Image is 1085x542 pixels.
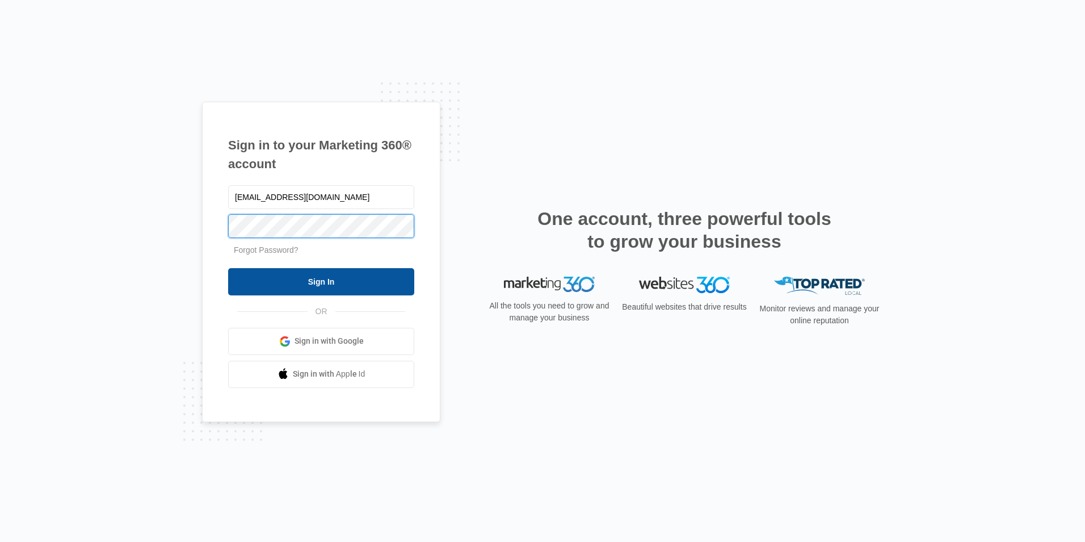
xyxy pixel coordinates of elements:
a: Sign in with Google [228,328,414,355]
h1: Sign in to your Marketing 360® account [228,136,414,173]
img: Top Rated Local [774,277,865,295]
p: Beautiful websites that drive results [621,301,748,313]
span: Sign in with Apple Id [293,368,365,380]
p: Monitor reviews and manage your online reputation [756,303,883,327]
img: Websites 360 [639,277,730,293]
input: Email [228,185,414,209]
h2: One account, three powerful tools to grow your business [534,207,835,253]
p: All the tools you need to grow and manage your business [486,300,613,324]
a: Forgot Password? [234,245,298,255]
span: Sign in with Google [295,335,364,347]
span: OR [308,306,335,318]
a: Sign in with Apple Id [228,361,414,388]
img: Marketing 360 [504,277,595,293]
input: Sign In [228,268,414,295]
